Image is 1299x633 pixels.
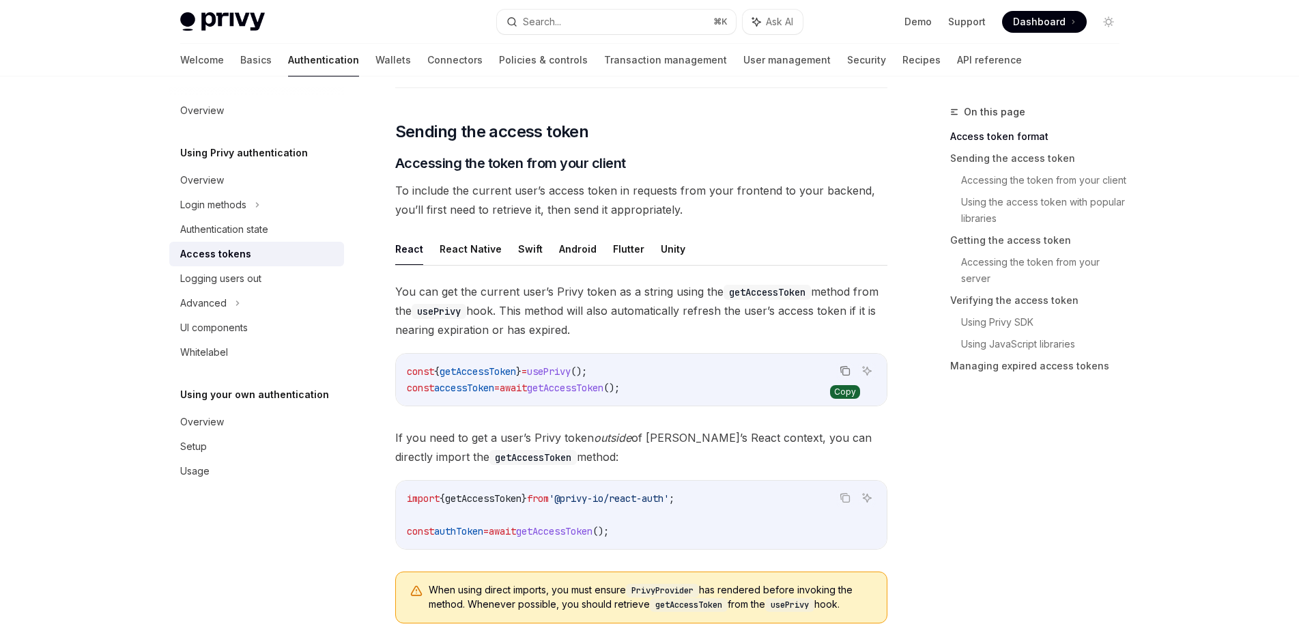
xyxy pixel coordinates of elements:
a: API reference [957,44,1022,76]
span: const [407,525,434,537]
span: const [407,365,434,378]
span: } [516,365,522,378]
a: Managing expired access tokens [950,355,1130,377]
a: Access token format [950,126,1130,147]
a: Using the access token with popular libraries [961,191,1130,229]
div: Login methods [180,197,246,213]
div: Overview [180,414,224,430]
a: Accessing the token from your server [961,251,1130,290]
button: Toggle dark mode [1098,11,1119,33]
span: accessToken [434,382,494,394]
svg: Warning [410,585,423,598]
a: UI components [169,315,344,340]
span: ; [669,492,674,505]
div: Usage [180,463,210,479]
a: Verifying the access token [950,290,1130,311]
h5: Using your own authentication [180,386,329,403]
span: } [522,492,527,505]
a: Welcome [180,44,224,76]
span: const [407,382,434,394]
span: { [434,365,440,378]
span: getAccessToken [445,492,522,505]
a: Authentication state [169,217,344,242]
h5: Using Privy authentication [180,145,308,161]
div: Logging users out [180,270,261,287]
a: Getting the access token [950,229,1130,251]
a: Basics [240,44,272,76]
a: Access tokens [169,242,344,266]
code: getAccessToken [489,450,577,465]
button: Unity [661,233,685,265]
button: Android [559,233,597,265]
div: UI components [180,320,248,336]
a: User management [743,44,831,76]
button: Flutter [613,233,644,265]
a: Accessing the token from your client [961,169,1130,191]
a: Usage [169,459,344,483]
span: usePrivy [527,365,571,378]
img: light logo [180,12,265,31]
span: from [527,492,549,505]
button: Ask AI [858,362,876,380]
div: Overview [180,102,224,119]
code: getAccessToken [724,285,811,300]
a: Security [847,44,886,76]
button: React [395,233,423,265]
code: PrivyProvider [626,584,699,597]
span: getAccessToken [527,382,603,394]
code: getAccessToken [650,598,728,612]
span: Accessing the token from your client [395,154,626,173]
span: Ask AI [766,15,793,29]
a: Setup [169,434,344,459]
div: Setup [180,438,207,455]
span: Dashboard [1013,15,1066,29]
code: usePrivy [765,598,814,612]
span: = [483,525,489,537]
a: Overview [169,98,344,123]
span: (); [603,382,620,394]
span: If you need to get a user’s Privy token of [PERSON_NAME]’s React context, you can directly import... [395,428,887,466]
span: getAccessToken [516,525,593,537]
div: Whitelabel [180,344,228,361]
button: Ask AI [858,489,876,507]
button: Copy the contents from the code block [836,362,854,380]
span: { [440,492,445,505]
button: Swift [518,233,543,265]
a: Demo [904,15,932,29]
span: await [489,525,516,537]
a: Using Privy SDK [961,311,1130,333]
div: Overview [180,172,224,188]
div: Authentication state [180,221,268,238]
a: Authentication [288,44,359,76]
a: Connectors [427,44,483,76]
a: Using JavaScript libraries [961,333,1130,355]
a: Transaction management [604,44,727,76]
span: You can get the current user’s Privy token as a string using the method from the hook. This metho... [395,282,887,339]
span: '@privy-io/react-auth' [549,492,669,505]
a: Policies & controls [499,44,588,76]
a: Logging users out [169,266,344,291]
span: Sending the access token [395,121,589,143]
span: On this page [964,104,1025,120]
a: Support [948,15,986,29]
span: = [494,382,500,394]
div: Access tokens [180,246,251,262]
button: Search...⌘K [497,10,736,34]
span: import [407,492,440,505]
button: Copy the contents from the code block [836,489,854,507]
em: outside [594,431,631,445]
a: Dashboard [1002,11,1087,33]
code: usePrivy [412,304,466,319]
button: Ask AI [743,10,803,34]
span: = [522,365,527,378]
a: Recipes [902,44,941,76]
span: When using direct imports, you must ensure has rendered before invoking the method. Whenever poss... [429,583,873,612]
span: (); [571,365,587,378]
a: Overview [169,168,344,193]
div: Copy [830,385,860,399]
a: Whitelabel [169,340,344,365]
div: Search... [523,14,561,30]
div: Advanced [180,295,227,311]
span: getAccessToken [440,365,516,378]
button: React Native [440,233,502,265]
